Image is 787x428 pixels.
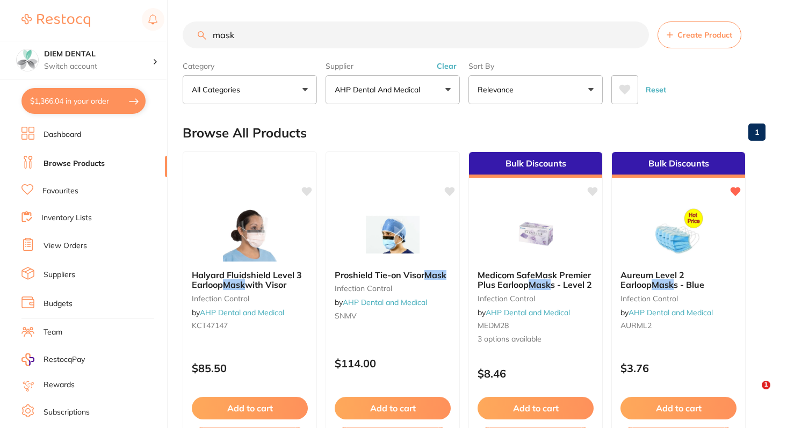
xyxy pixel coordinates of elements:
[21,14,90,27] img: Restocq Logo
[620,321,652,330] span: AURML2
[620,362,737,374] p: $3.76
[642,75,669,104] button: Reset
[620,270,684,290] span: Aureum Level 2 Earloop
[44,49,153,60] h4: DIEM DENTAL
[677,31,732,39] span: Create Product
[551,279,592,290] span: s - Level 2
[21,353,34,366] img: RestocqPay
[41,213,92,223] a: Inventory Lists
[44,299,73,309] a: Budgets
[501,208,571,262] img: Medicom SafeMask Premier Plus Earloop Masks - Level 2
[21,88,146,114] button: $1,366.04 in your order
[478,294,594,303] small: infection control
[478,270,594,290] b: Medicom SafeMask Premier Plus Earloop Masks - Level 2
[44,327,62,338] a: Team
[335,84,424,95] p: AHP Dental and Medical
[343,298,427,307] a: AHP Dental and Medical
[44,354,85,365] span: RestocqPay
[740,381,766,407] iframe: Intercom live chat
[44,407,90,418] a: Subscriptions
[21,353,85,366] a: RestocqPay
[478,397,594,419] button: Add to cart
[326,75,460,104] button: AHP Dental and Medical
[335,284,451,293] small: infection control
[44,380,75,390] a: Rewards
[529,279,551,290] em: Mask
[478,270,591,290] span: Medicom SafeMask Premier Plus Earloop
[215,208,285,262] img: Halyard Fluidshield Level 3 Earloop Mask with Visor
[335,311,357,321] span: SNMV
[192,362,308,374] p: $85.50
[44,129,81,140] a: Dashboard
[652,279,674,290] em: Mask
[748,121,766,143] a: 1
[335,270,451,280] b: Proshield Tie-on Visor Mask
[762,381,770,389] span: 1
[612,152,745,178] div: Bulk Discounts
[192,397,308,419] button: Add to cart
[658,21,741,48] button: Create Product
[183,75,317,104] button: All Categories
[44,270,75,280] a: Suppliers
[478,321,509,330] span: MEDM28
[335,397,451,419] button: Add to cart
[478,334,594,345] span: 3 options available
[192,84,244,95] p: All Categories
[486,308,570,317] a: AHP Dental and Medical
[192,308,284,317] span: by
[245,279,286,290] span: with Visor
[468,61,603,71] label: Sort By
[17,49,38,71] img: DIEM DENTAL
[644,208,713,262] img: Aureum Level 2 Earloop Masks - Blue
[620,397,737,419] button: Add to cart
[335,270,424,280] span: Proshield Tie-on Visor
[42,186,78,197] a: Favourites
[335,298,427,307] span: by
[192,294,308,303] small: infection control
[674,279,704,290] span: s - Blue
[192,270,308,290] b: Halyard Fluidshield Level 3 Earloop Mask with Visor
[44,158,105,169] a: Browse Products
[192,270,302,290] span: Halyard Fluidshield Level 3 Earloop
[200,308,284,317] a: AHP Dental and Medical
[223,279,245,290] em: Mask
[434,61,460,71] button: Clear
[478,84,518,95] p: Relevance
[620,294,737,303] small: infection control
[21,8,90,33] a: Restocq Logo
[326,61,460,71] label: Supplier
[620,270,737,290] b: Aureum Level 2 Earloop Masks - Blue
[44,241,87,251] a: View Orders
[183,21,649,48] input: Search Products
[424,270,446,280] em: Mask
[358,208,428,262] img: Proshield Tie-on Visor Mask
[183,61,317,71] label: Category
[469,152,602,178] div: Bulk Discounts
[478,367,594,380] p: $8.46
[192,321,228,330] span: KCT47147
[44,61,153,72] p: Switch account
[629,308,713,317] a: AHP Dental and Medical
[183,126,307,141] h2: Browse All Products
[478,308,570,317] span: by
[468,75,603,104] button: Relevance
[335,357,451,369] p: $114.00
[620,308,713,317] span: by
